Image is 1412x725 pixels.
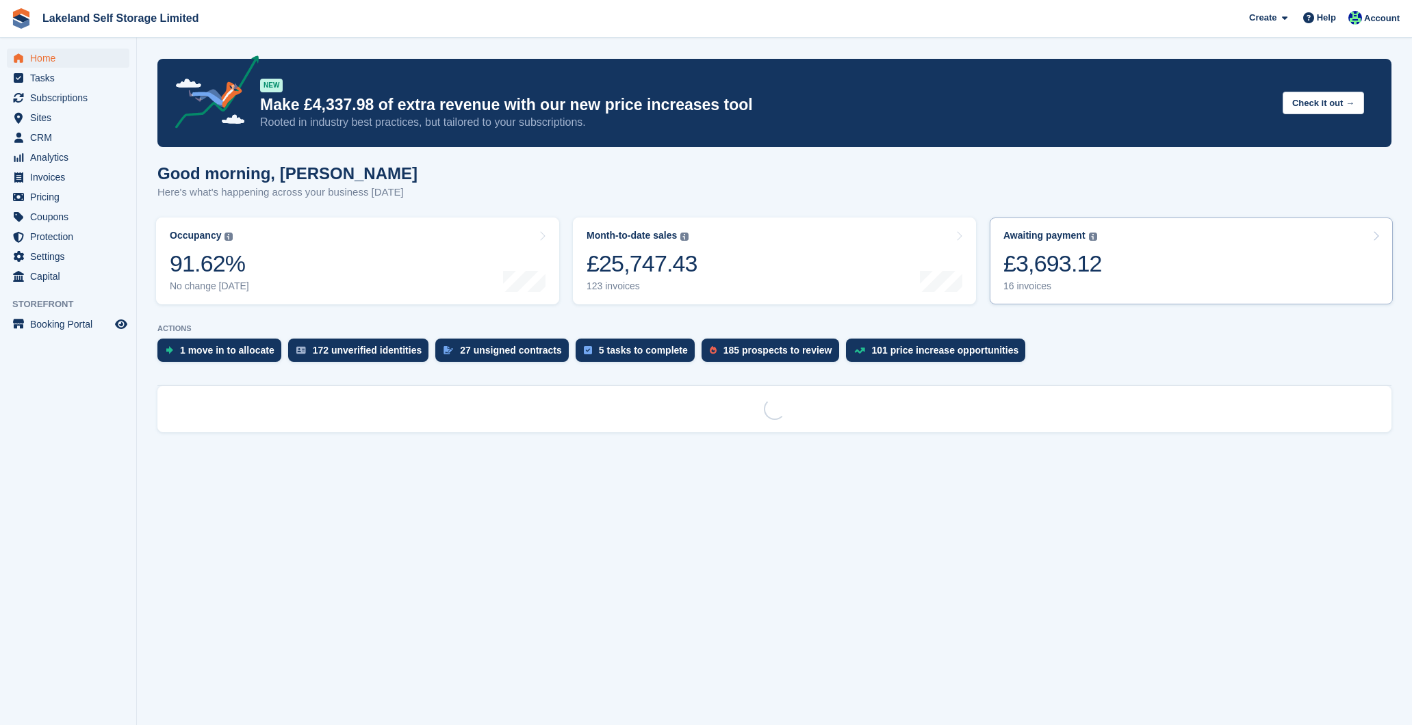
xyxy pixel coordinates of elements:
[7,267,129,286] a: menu
[599,345,688,356] div: 5 tasks to complete
[846,339,1033,369] a: 101 price increase opportunities
[30,315,112,334] span: Booking Portal
[7,207,129,226] a: menu
[573,217,976,304] a: Month-to-date sales £25,747.43 123 invoices
[288,339,436,369] a: 172 unverified identities
[30,227,112,246] span: Protection
[702,339,846,369] a: 185 prospects to review
[7,247,129,266] a: menu
[587,280,697,292] div: 123 invoices
[170,230,221,241] div: Occupancy
[1249,11,1276,25] span: Create
[1003,250,1102,278] div: £3,693.12
[30,128,112,147] span: CRM
[710,346,717,354] img: prospect-51fa495bee0391a8d652442698ab0144808aea92771e9ea1ae160a38d050c398.svg
[1364,12,1400,25] span: Account
[313,345,422,356] div: 172 unverified identities
[157,324,1391,333] p: ACTIONS
[854,347,865,354] img: price_increase_opportunities-93ffe204e8149a01c8c9dc8f82e8f89637d9d84a8eef4429ea346261dce0b2c0.svg
[30,68,112,88] span: Tasks
[7,128,129,147] a: menu
[1003,230,1086,241] div: Awaiting payment
[12,298,136,311] span: Storefront
[170,280,249,292] div: No change [DATE]
[260,95,1272,115] p: Make £4,337.98 of extra revenue with our new price increases tool
[30,247,112,266] span: Settings
[157,185,418,200] p: Here's what's happening across your business [DATE]
[576,339,702,369] a: 5 tasks to complete
[164,55,259,133] img: price-adjustments-announcement-icon-8257ccfd72463d97f412b2fc003d46551f7dbcb40ab6d574587a9cd5c0d94...
[30,108,112,127] span: Sites
[30,49,112,68] span: Home
[30,267,112,286] span: Capital
[444,346,453,354] img: contract_signature_icon-13c848040528278c33f63329250d36e43548de30e8caae1d1a13099fd9432cc5.svg
[7,168,129,187] a: menu
[680,233,689,241] img: icon-info-grey-7440780725fd019a000dd9b08b2336e03edf1995a4989e88bcd33f0948082b44.svg
[7,187,129,207] a: menu
[260,79,283,92] div: NEW
[584,346,592,354] img: task-75834270c22a3079a89374b754ae025e5fb1db73e45f91037f5363f120a921f8.svg
[296,346,306,354] img: verify_identity-adf6edd0f0f0b5bbfe63781bf79b02c33cf7c696d77639b501bdc392416b5a36.svg
[435,339,576,369] a: 27 unsigned contracts
[11,8,31,29] img: stora-icon-8386f47178a22dfd0bd8f6a31ec36ba5ce8667c1dd55bd0f319d3a0aa187defe.svg
[872,345,1019,356] div: 101 price increase opportunities
[723,345,832,356] div: 185 prospects to review
[156,217,559,304] a: Occupancy 91.62% No change [DATE]
[7,49,129,68] a: menu
[7,108,129,127] a: menu
[7,227,129,246] a: menu
[587,230,677,241] div: Month-to-date sales
[157,164,418,183] h1: Good morning, [PERSON_NAME]
[113,316,129,332] a: Preview store
[1283,92,1364,114] button: Check it out →
[1317,11,1336,25] span: Help
[7,148,129,167] a: menu
[1003,280,1102,292] div: 16 invoices
[1348,11,1362,25] img: Steve Aynsley
[7,68,129,88] a: menu
[990,217,1393,304] a: Awaiting payment £3,693.12 16 invoices
[7,88,129,107] a: menu
[460,345,562,356] div: 27 unsigned contracts
[30,187,112,207] span: Pricing
[587,250,697,278] div: £25,747.43
[180,345,274,356] div: 1 move in to allocate
[1089,233,1097,241] img: icon-info-grey-7440780725fd019a000dd9b08b2336e03edf1995a4989e88bcd33f0948082b44.svg
[30,207,112,226] span: Coupons
[30,148,112,167] span: Analytics
[157,339,288,369] a: 1 move in to allocate
[260,115,1272,130] p: Rooted in industry best practices, but tailored to your subscriptions.
[166,346,173,354] img: move_ins_to_allocate_icon-fdf77a2bb77ea45bf5b3d319d69a93e2d87916cf1d5bf7949dd705db3b84f3ca.svg
[37,7,205,29] a: Lakeland Self Storage Limited
[7,315,129,334] a: menu
[170,250,249,278] div: 91.62%
[224,233,233,241] img: icon-info-grey-7440780725fd019a000dd9b08b2336e03edf1995a4989e88bcd33f0948082b44.svg
[30,168,112,187] span: Invoices
[30,88,112,107] span: Subscriptions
